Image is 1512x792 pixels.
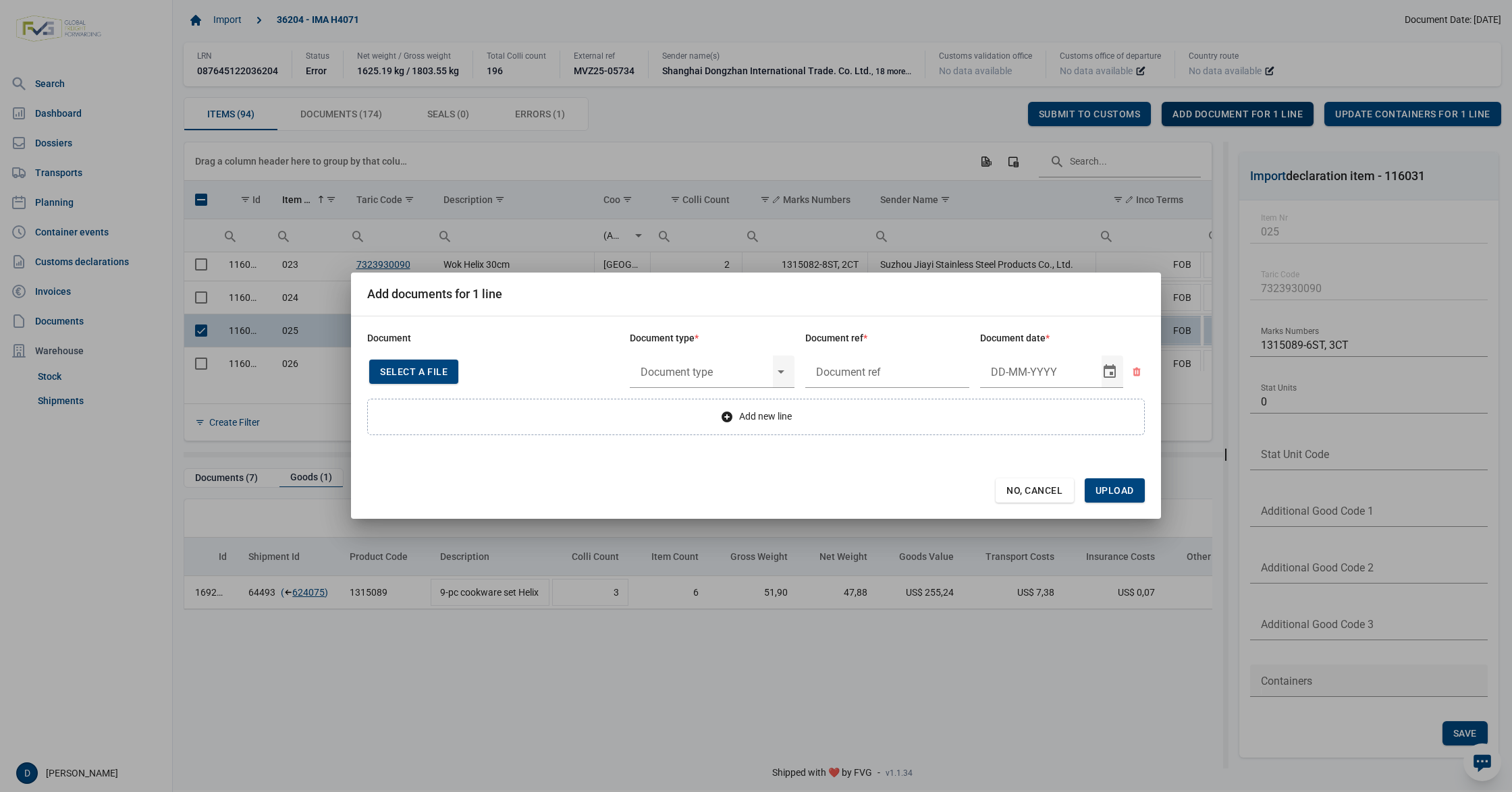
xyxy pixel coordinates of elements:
[996,478,1074,503] div: No, Cancel
[367,399,1145,435] div: Add new line
[380,366,448,377] span: Select a file
[369,360,458,384] div: Select a file
[805,356,970,388] input: Document ref
[1096,485,1134,496] span: Upload
[1006,485,1063,496] span: No, Cancel
[1085,478,1145,503] div: Upload
[805,333,970,345] div: Document ref
[630,356,773,388] input: Document type
[773,356,789,388] div: Select
[980,356,1102,388] input: Document date
[1102,356,1118,388] div: Select
[630,333,794,345] div: Document type
[980,333,1145,345] div: Document date
[367,333,619,345] div: Document
[367,286,502,302] div: Add documents for 1 line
